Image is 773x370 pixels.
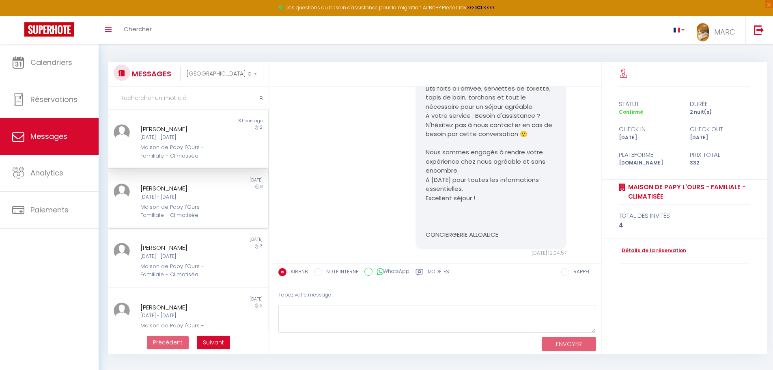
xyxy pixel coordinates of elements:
div: [PERSON_NAME] [140,184,223,193]
img: Super Booking [24,22,74,37]
span: MARC [714,27,735,37]
span: Calendriers [30,57,72,67]
div: durée [685,99,756,109]
div: statut [614,99,685,109]
a: Détails de la réservation [619,247,686,255]
div: Maison de Papy l'Ours - Familiale - Climatisée [140,262,223,279]
div: [DATE] [188,296,267,303]
button: ENVOYER [542,337,596,351]
div: Tapez votre message [278,285,596,305]
div: 4 [619,221,751,230]
div: [PERSON_NAME] [140,243,223,253]
div: total des invités [619,211,751,221]
div: Maison de Papy l'Ours - Familiale - Climatisée [140,203,223,220]
div: Prix total [685,150,756,160]
img: ... [114,184,130,200]
div: [DATE] - [DATE] [140,134,223,141]
div: [DATE] 12:04:57 [416,249,566,257]
button: Previous [147,336,189,350]
div: [PERSON_NAME] [140,124,223,134]
button: Next [197,336,230,350]
img: ... [697,23,709,41]
a: Chercher [118,16,158,44]
span: Réservations [30,94,78,104]
span: Analytics [30,168,63,178]
input: Rechercher un mot clé [108,87,269,110]
div: 2 nuit(s) [685,108,756,116]
span: 2 [260,124,263,130]
label: RAPPEL [569,268,590,277]
div: [DATE] - [DATE] [140,312,223,320]
label: WhatsApp [373,268,409,277]
a: >>> ICI <<<< [467,4,495,11]
a: Maison de Papy l'Ours - Familiale - Climatisée [625,182,751,201]
span: Précédent [153,338,183,346]
label: Modèles [428,268,449,278]
img: logout [754,25,764,35]
div: Maison de Papy l'Ours - Familiale - Climatisée [140,322,223,338]
div: Maison de Papy l'Ours - Familiale - Climatisée [140,143,223,160]
div: [PERSON_NAME] [140,303,223,312]
span: 2 [260,303,263,309]
a: ... MARC [691,16,745,44]
img: ... [114,303,130,319]
div: [DATE] [188,177,267,184]
span: 8 [261,184,263,190]
span: Paiements [30,205,69,215]
img: ... [114,243,130,259]
span: Messages [30,131,67,141]
img: ... [114,124,130,141]
div: 8 hours ago [188,118,267,124]
div: [DATE] - [DATE] [140,253,223,260]
div: [DATE] [685,134,756,142]
div: [DATE] [614,134,685,142]
div: check out [685,124,756,134]
label: AIRBNB [286,268,308,277]
div: Plateforme [614,150,685,160]
div: [DOMAIN_NAME] [614,159,685,167]
h3: MESSAGES [130,65,171,83]
div: [DATE] - [DATE] [140,193,223,201]
div: [DATE] [188,236,267,243]
label: NOTE INTERNE [322,268,358,277]
div: check in [614,124,685,134]
div: 332 [685,159,756,167]
span: Confirmé [619,108,643,115]
span: Suivant [203,338,224,346]
span: 3 [260,243,263,249]
span: Chercher [124,25,152,33]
